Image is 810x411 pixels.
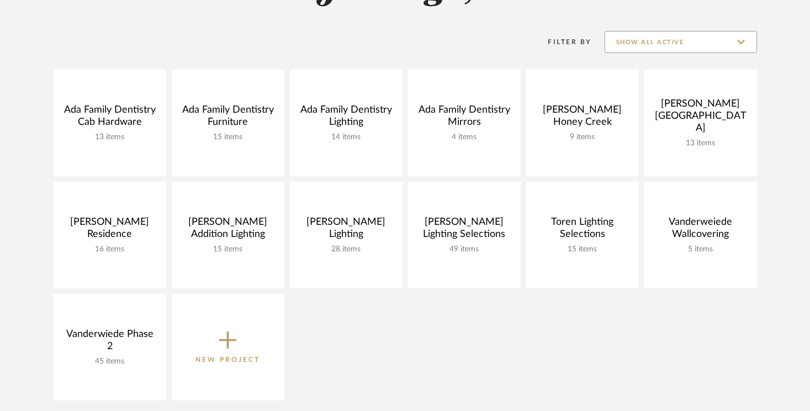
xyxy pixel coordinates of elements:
div: 4 items [417,133,512,142]
div: 9 items [535,133,630,142]
div: [PERSON_NAME] Lighting [299,216,394,245]
div: 13 items [62,133,157,142]
div: 15 items [181,245,276,254]
div: [PERSON_NAME] Addition Lighting [181,216,276,245]
div: 49 items [417,245,512,254]
div: [PERSON_NAME] Honey Creek [535,104,630,133]
p: New Project [195,354,260,365]
div: Ada Family Dentistry Furniture [181,104,276,133]
div: Ada Family Dentistry Mirrors [417,104,512,133]
div: 28 items [299,245,394,254]
button: New Project [172,294,284,401]
div: Ada Family Dentistry Cab Hardware [62,104,157,133]
div: [PERSON_NAME] Residence [62,216,157,245]
div: 13 items [653,139,748,148]
div: Vanderwiede Phase 2 [62,328,157,357]
div: 45 items [62,357,157,366]
div: 15 items [181,133,276,142]
div: [PERSON_NAME] [GEOGRAPHIC_DATA] [653,98,748,139]
div: [PERSON_NAME] Lighting Selections [417,216,512,245]
div: 15 items [535,245,630,254]
div: Ada Family Dentistry Lighting [299,104,394,133]
div: 5 items [653,245,748,254]
div: Filter By [534,36,592,48]
div: Vanderweiede Wallcovering [653,216,748,245]
div: 16 items [62,245,157,254]
div: 14 items [299,133,394,142]
div: Toren Lighting Selections [535,216,630,245]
